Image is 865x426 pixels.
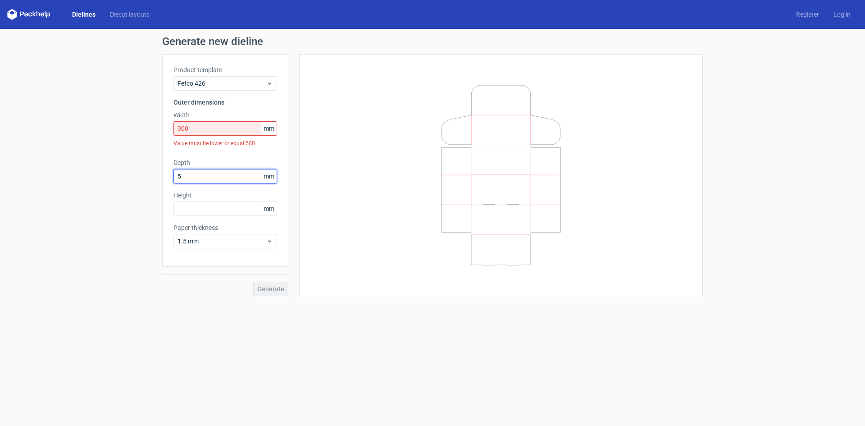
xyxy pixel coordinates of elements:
[103,10,157,19] a: Diecut layouts
[173,158,277,167] label: Depth
[173,136,277,151] div: Value must be lower or equal 500
[173,110,277,119] label: Width
[261,169,277,183] span: mm
[173,191,277,200] label: Height
[162,36,703,47] h1: Generate new dieline
[789,10,826,19] a: Register
[173,98,277,107] h3: Outer dimensions
[178,79,266,88] span: Fefco 426
[65,10,103,19] a: Dielines
[826,10,858,19] a: Log in
[261,122,277,135] span: mm
[261,202,277,215] span: mm
[178,237,266,246] span: 1.5 mm
[173,65,277,74] label: Product template
[173,223,277,232] label: Paper thickness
